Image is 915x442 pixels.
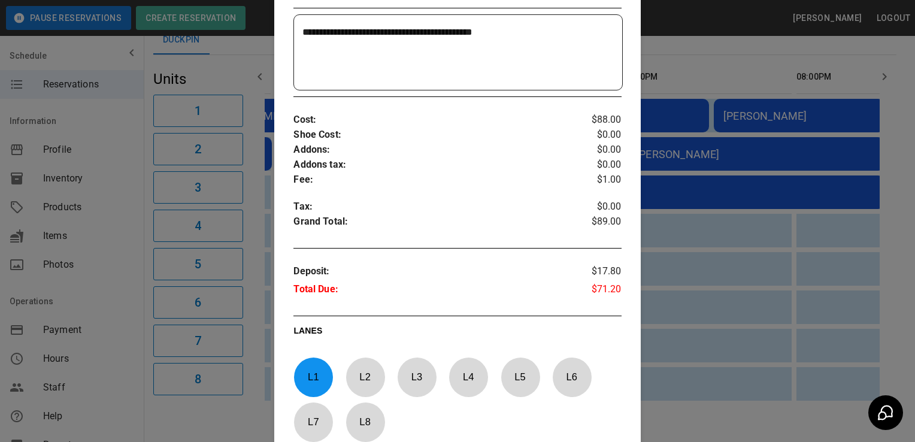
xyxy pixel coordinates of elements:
[566,172,621,187] p: $1.00
[566,214,621,232] p: $89.00
[566,113,621,128] p: $88.00
[293,143,566,158] p: Addons :
[346,408,385,436] p: L 8
[552,363,592,391] p: L 6
[566,199,621,214] p: $0.00
[449,363,488,391] p: L 4
[293,282,566,300] p: Total Due :
[566,143,621,158] p: $0.00
[293,264,566,282] p: Deposit :
[566,128,621,143] p: $0.00
[566,264,621,282] p: $17.80
[293,172,566,187] p: Fee :
[293,199,566,214] p: Tax :
[293,408,333,436] p: L 7
[293,363,333,391] p: L 1
[501,363,540,391] p: L 5
[293,113,566,128] p: Cost :
[293,325,621,341] p: LANES
[566,158,621,172] p: $0.00
[397,363,437,391] p: L 3
[293,214,566,232] p: Grand Total :
[293,128,566,143] p: Shoe Cost :
[346,363,385,391] p: L 2
[293,158,566,172] p: Addons tax :
[566,282,621,300] p: $71.20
